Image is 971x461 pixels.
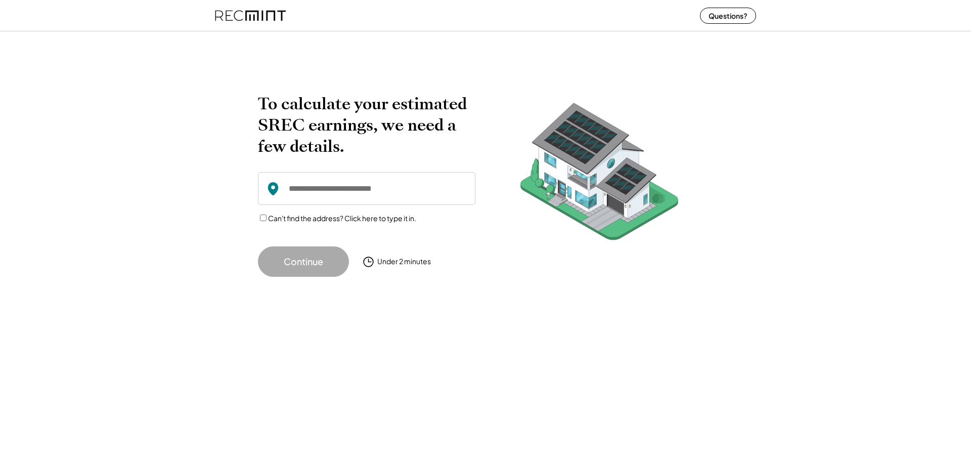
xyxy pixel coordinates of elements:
[215,2,286,29] img: recmint-logotype%403x%20%281%29.jpeg
[258,246,349,277] button: Continue
[377,257,431,267] div: Under 2 minutes
[268,214,416,223] label: Can't find the address? Click here to type it in.
[501,93,698,256] img: RecMintArtboard%207.png
[258,93,475,157] h2: To calculate your estimated SREC earnings, we need a few details.
[700,8,756,24] button: Questions?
